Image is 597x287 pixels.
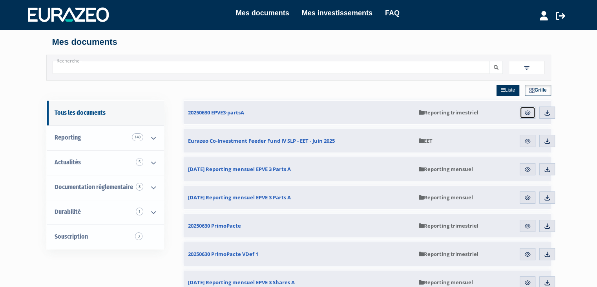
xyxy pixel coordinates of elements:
a: Mes documents [236,7,289,18]
span: 8 [136,183,143,191]
img: download.svg [544,138,551,145]
a: [DATE] Reporting mensuel EPVE 3 Parts A [184,157,415,181]
a: Durabilité 1 [47,200,164,224]
span: 20250630 PrimoPacte VDef 1 [188,250,258,258]
input: Recherche [53,61,490,74]
img: eye.svg [524,194,531,201]
span: [DATE] Reporting mensuel EPVE 3 Parts A [188,194,291,201]
h4: Mes documents [52,37,545,47]
img: download.svg [544,223,551,230]
span: Reporting mensuel [419,194,473,201]
img: eye.svg [524,138,531,145]
span: Souscription [55,233,88,240]
a: 20250630 PrimoPacte [184,214,415,237]
img: eye.svg [524,279,531,286]
img: download.svg [544,109,551,116]
a: Souscription3 [47,224,164,249]
img: eye.svg [524,109,531,116]
img: eye.svg [524,223,531,230]
span: [DATE] Reporting mensuel EPVE 3 Parts A [188,166,291,173]
img: eye.svg [524,251,531,258]
img: eye.svg [524,166,531,173]
a: [DATE] Reporting mensuel EPVE 3 Parts A [184,186,415,209]
span: 3 [135,232,142,240]
span: Eurazeo Co-Investment Feeder Fund IV SLP - EET - Juin 2025 [188,137,335,144]
a: Eurazeo Co-Investment Feeder Fund IV SLP - EET - Juin 2025 [184,129,415,153]
img: 1732889491-logotype_eurazeo_blanc_rvb.png [28,7,109,22]
a: Actualités 5 [47,150,164,175]
a: Mes investissements [302,7,372,18]
span: [DATE] Reporting mensuel EPVE 3 Shares A [188,279,295,286]
a: 20250630 PrimoPacte VDef 1 [184,242,415,266]
span: Reporting [55,134,81,141]
img: filter.svg [523,64,530,72]
span: 140 [132,133,143,141]
img: grid.svg [529,88,535,93]
span: Durabilité [55,208,81,215]
img: download.svg [544,279,551,286]
span: 5 [136,158,143,166]
span: Reporting mensuel [419,166,473,173]
a: Reporting 140 [47,125,164,150]
span: Actualités [55,158,81,166]
a: Documentation règlementaire 8 [47,175,164,200]
span: Reporting trimestriel [419,250,478,258]
a: Liste [497,85,519,96]
a: 20250630 EPVE3-partsA [184,101,415,124]
img: download.svg [544,166,551,173]
span: Reporting trimestriel [419,109,478,116]
span: 20250630 PrimoPacte [188,222,241,229]
a: FAQ [385,7,400,18]
span: Documentation règlementaire [55,183,133,191]
a: Tous les documents [47,101,164,125]
span: 1 [136,208,143,215]
img: download.svg [544,251,551,258]
span: Reporting mensuel [419,279,473,286]
span: EET [419,137,433,144]
span: 20250630 EPVE3-partsA [188,109,244,116]
span: Reporting trimestriel [419,222,478,229]
a: Grille [525,85,551,96]
img: download.svg [544,194,551,201]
